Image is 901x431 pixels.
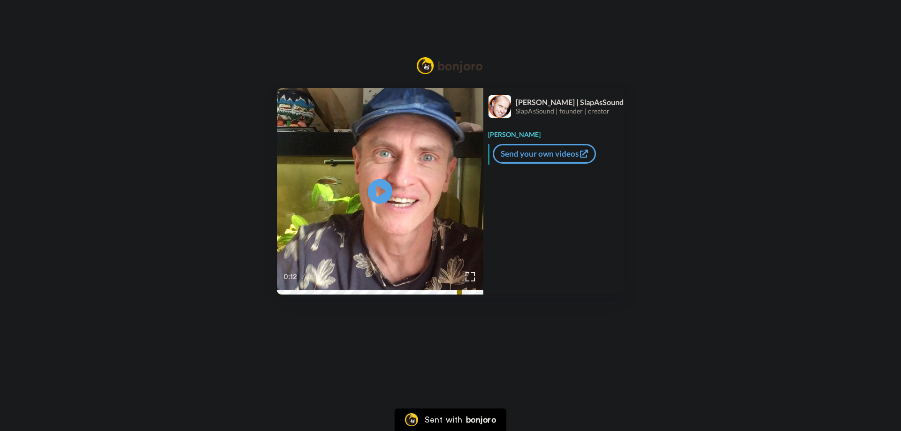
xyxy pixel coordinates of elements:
img: Profile Image [489,95,511,118]
a: Send your own videos [493,144,596,164]
span: 0:55 [307,271,323,282]
div: [PERSON_NAME] [483,125,624,139]
div: SlapAsSound | founder | creator [516,107,624,115]
span: / [302,271,305,282]
span: 0:12 [283,271,300,282]
img: Full screen [466,272,475,281]
img: Bonjoro Logo [417,57,482,74]
div: [PERSON_NAME] | SlapAsSound [516,98,624,106]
